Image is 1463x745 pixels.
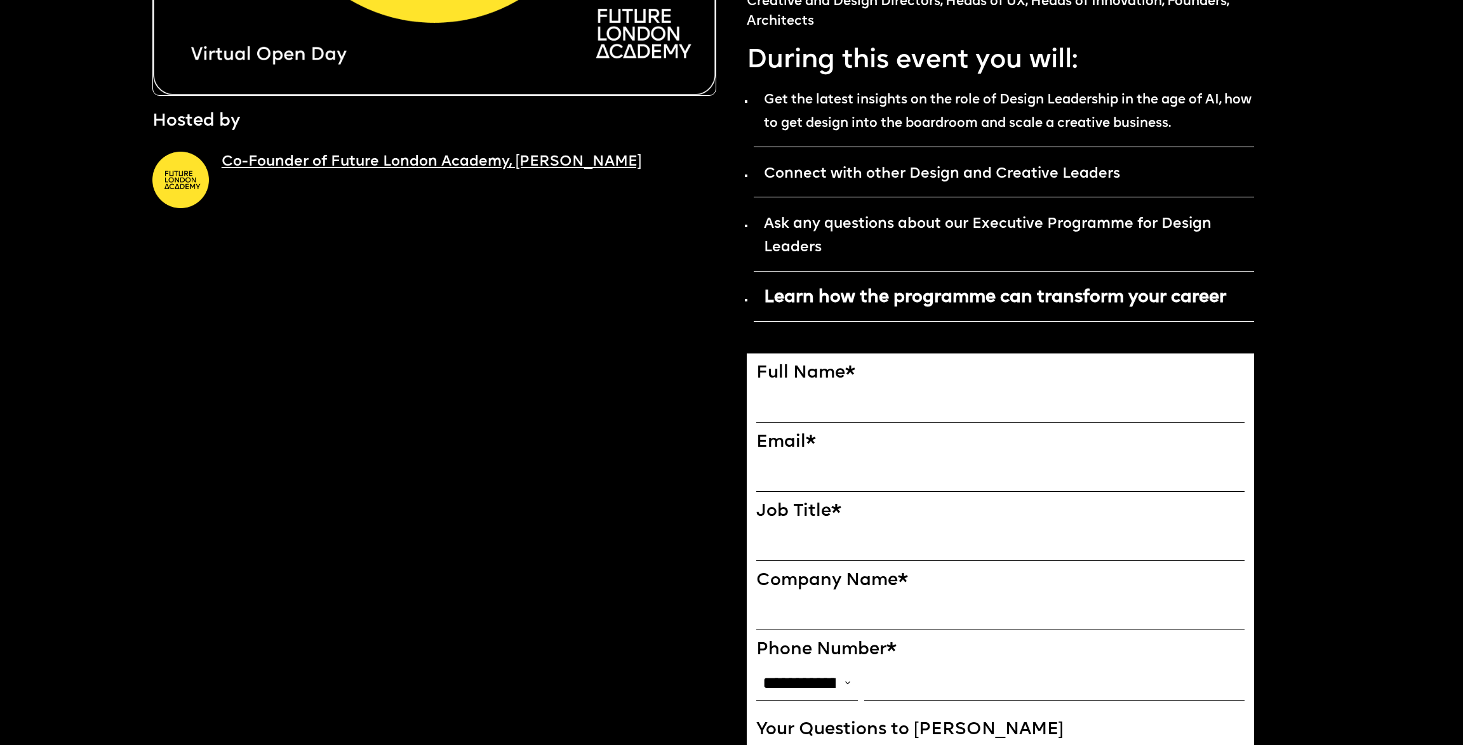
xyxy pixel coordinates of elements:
[152,152,209,208] img: A yellow circle with Future London Academy logo
[756,432,1245,453] label: Email
[764,217,1212,255] strong: Ask any questions about our Executive Programme for Design Leaders
[756,640,1245,661] label: Phone Number
[756,570,1245,591] label: Company Name
[152,109,240,135] p: Hosted by
[756,720,1245,741] label: Your Questions to [PERSON_NAME]
[756,363,1245,384] label: Full Name
[764,93,1252,130] strong: Get the latest insights on the role of Design Leadership in the age of AI, how to get design into...
[764,289,1226,307] strong: Learn how the programme can transform your career
[747,44,1254,78] p: During this event you will:
[756,501,1245,522] label: Job Title
[764,167,1120,181] strong: Connect with other Design and Creative Leaders
[222,155,642,169] a: Co-Founder of Future London Academy, [PERSON_NAME]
